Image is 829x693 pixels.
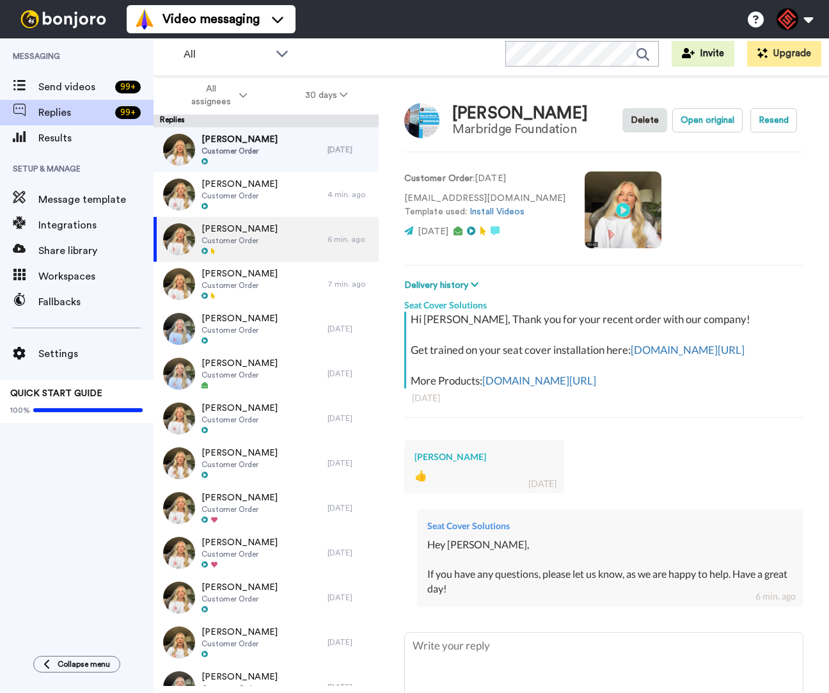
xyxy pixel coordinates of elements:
[201,504,278,514] span: Customer Order
[201,581,278,594] span: [PERSON_NAME]
[163,223,195,255] img: 94d000a7-9dff-4b74-a3b8-681083a5e477-thumb.jpg
[156,77,276,113] button: All assignees
[163,582,195,614] img: 89dcf774-2898-4a8e-a888-7c9fa961d07f-thumb.jpg
[163,313,195,345] img: e1282bac-9ce8-4f18-8f4c-6da92a1501c7-thumb.jpg
[154,351,379,396] a: [PERSON_NAME]Customer Order[DATE]
[412,392,796,404] div: [DATE]
[750,108,797,132] button: Resend
[201,639,278,649] span: Customer Order
[672,108,743,132] button: Open original
[201,415,278,425] span: Customer Order
[201,191,278,201] span: Customer Order
[414,468,554,483] div: 👍
[163,134,195,166] img: b57aca97-74ef-474d-9708-d75dca591c50-thumb.jpg
[201,594,278,604] span: Customer Order
[414,450,554,463] div: [PERSON_NAME]
[427,520,793,532] div: Seat Cover Solutions
[154,217,379,262] a: [PERSON_NAME]Customer Order6 min. ago
[10,405,30,415] span: 100%
[201,447,278,459] span: [PERSON_NAME]
[201,235,278,246] span: Customer Order
[411,312,800,388] div: Hi [PERSON_NAME], Thank you for your recent order with our company! Get trained on your seat cove...
[404,192,565,219] p: [EMAIL_ADDRESS][DOMAIN_NAME] Template used:
[15,10,111,28] img: bj-logo-header-white.svg
[201,178,278,191] span: [PERSON_NAME]
[201,402,278,415] span: [PERSON_NAME]
[154,127,379,172] a: [PERSON_NAME]Customer Order[DATE]
[38,105,110,120] span: Replies
[404,172,565,186] p: : [DATE]
[328,458,372,468] div: [DATE]
[201,370,278,380] span: Customer Order
[201,459,278,470] span: Customer Order
[38,269,154,284] span: Workspaces
[755,590,796,603] div: 6 min. ago
[162,10,260,28] span: Video messaging
[115,81,141,93] div: 99 +
[38,192,154,207] span: Message template
[10,389,102,398] span: QUICK START GUIDE
[328,234,372,244] div: 6 min. ago
[154,486,379,530] a: [PERSON_NAME]Customer Order[DATE]
[328,189,372,200] div: 4 min. ago
[154,441,379,486] a: [PERSON_NAME]Customer Order[DATE]
[115,106,141,119] div: 99 +
[672,41,734,67] button: Invite
[470,207,525,216] a: Install Videos
[201,626,278,639] span: [PERSON_NAME]
[747,41,821,67] button: Upgrade
[154,396,379,441] a: [PERSON_NAME]Customer Order[DATE]
[154,620,379,665] a: [PERSON_NAME]Customer Order[DATE]
[58,659,110,669] span: Collapse menu
[328,593,372,603] div: [DATE]
[38,346,154,362] span: Settings
[38,294,154,310] span: Fallbacks
[328,682,372,692] div: [DATE]
[482,374,596,387] a: [DOMAIN_NAME][URL]
[201,549,278,559] span: Customer Order
[163,402,195,434] img: 89d5d4df-7ea6-4d46-a9db-72cb097bfedb-thumb.jpg
[201,280,278,291] span: Customer Order
[328,637,372,648] div: [DATE]
[328,145,372,155] div: [DATE]
[163,626,195,658] img: ce5357cb-026c-433d-aaba-63ae9457c6c3-thumb.jpg
[328,503,372,513] div: [DATE]
[328,548,372,558] div: [DATE]
[154,262,379,307] a: [PERSON_NAME]Customer Order7 min. ago
[201,133,278,146] span: [PERSON_NAME]
[154,307,379,351] a: [PERSON_NAME]Customer Order[DATE]
[201,146,278,156] span: Customer Order
[328,413,372,424] div: [DATE]
[528,477,557,490] div: [DATE]
[631,343,745,356] a: [DOMAIN_NAME][URL]
[276,84,377,107] button: 30 days
[154,575,379,620] a: [PERSON_NAME]Customer Order[DATE]
[38,131,154,146] span: Results
[201,491,278,504] span: [PERSON_NAME]
[134,9,155,29] img: vm-color.svg
[184,47,269,62] span: All
[185,83,237,108] span: All assignees
[201,312,278,325] span: [PERSON_NAME]
[427,538,793,596] div: Hey [PERSON_NAME], If you have any questions, please let us know, as we are happy to help. Have a...
[452,104,588,123] div: [PERSON_NAME]
[201,536,278,549] span: [PERSON_NAME]
[622,108,667,132] button: Delete
[201,325,278,335] span: Customer Order
[201,671,278,683] span: [PERSON_NAME]
[201,357,278,370] span: [PERSON_NAME]
[154,530,379,575] a: [PERSON_NAME]Customer Order[DATE]
[201,267,278,280] span: [PERSON_NAME]
[328,324,372,334] div: [DATE]
[452,122,588,136] div: Marbridge Foundation
[163,537,195,569] img: f8a2bb44-0c62-4a93-b088-f9d16d2b3523-thumb.jpg
[163,492,195,524] img: 90a76957-fc76-406e-a1f6-d7d960b8ee2b-thumb.jpg
[404,174,473,183] strong: Customer Order
[38,243,154,259] span: Share library
[154,172,379,217] a: [PERSON_NAME]Customer Order4 min. ago
[163,179,195,211] img: 05d476df-1321-432e-b90d-c2a64f7b0e38-thumb.jpg
[404,292,803,312] div: Seat Cover Solutions
[404,278,482,292] button: Delivery history
[201,223,278,235] span: [PERSON_NAME]
[328,279,372,289] div: 7 min. ago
